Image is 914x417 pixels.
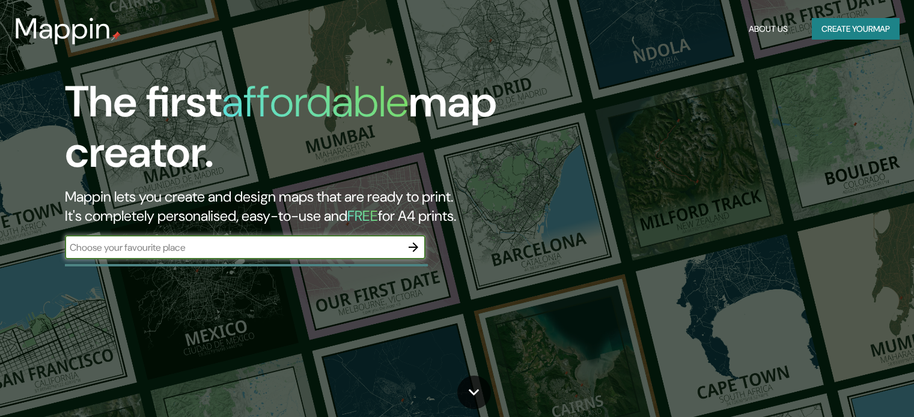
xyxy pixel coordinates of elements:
h3: Mappin [14,12,111,46]
h1: The first map creator. [65,77,522,187]
input: Choose your favourite place [65,241,401,254]
h2: Mappin lets you create and design maps that are ready to print. It's completely personalised, eas... [65,187,522,226]
button: Create yourmap [812,18,900,40]
h5: FREE [347,206,378,225]
h1: affordable [222,74,409,130]
button: About Us [744,18,793,40]
img: mappin-pin [111,31,121,41]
